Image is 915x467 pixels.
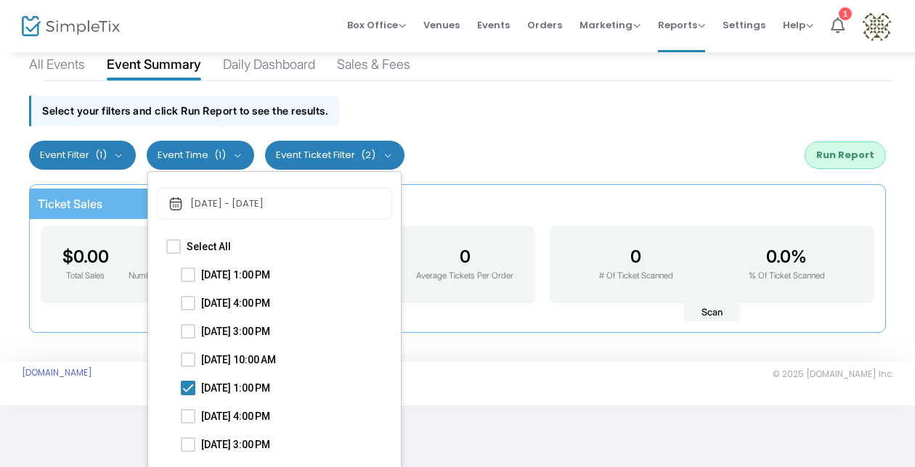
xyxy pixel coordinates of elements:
[38,197,102,211] span: Ticket Sales
[147,141,255,170] button: Event Time(1)
[214,149,226,161] span: (1)
[201,408,383,425] span: [DATE] 4:00 PM
[337,54,410,80] div: Sales & Fees
[347,18,406,32] span: Box Office
[749,247,825,267] h3: 0.0%
[190,198,264,210] div: [DATE] - [DATE]
[423,7,460,44] span: Venues
[29,141,136,170] button: Event Filter(1)
[29,54,85,80] div: All Events
[201,323,383,340] span: [DATE] 3:00 PM
[839,7,852,20] div: 1
[599,270,673,283] p: # Of Ticket Scanned
[684,303,740,322] span: Scan
[416,247,513,267] h3: 0
[62,247,109,267] h3: $0.00
[773,368,893,380] span: © 2025 [DOMAIN_NAME] Inc.
[658,18,705,32] span: Reports
[22,367,92,379] a: [DOMAIN_NAME]
[527,7,562,44] span: Orders
[723,7,765,44] span: Settings
[129,270,198,283] p: Number Of Orders
[416,270,513,283] p: Average Tickets Per Order
[477,7,510,44] span: Events
[129,247,198,267] h3: 0
[201,266,383,284] span: [DATE] 1:00 PM
[783,18,813,32] span: Help
[201,294,383,312] span: [DATE] 4:00 PM
[223,54,315,80] div: Daily Dashboard
[168,197,183,211] img: monthly
[579,18,640,32] span: Marketing
[265,141,404,170] button: Event Ticket Filter(2)
[201,351,383,368] span: [DATE] 10:00 AM
[599,247,673,267] h3: 0
[107,54,201,80] div: Event Summary
[157,188,392,220] button: [DATE] - [DATE]
[187,238,368,255] span: Select All
[201,379,383,397] span: [DATE] 1:00 PM
[749,270,825,283] p: % Of Ticket Scanned
[29,96,339,125] div: Select your filters and click Run Report to see the results.
[62,270,109,283] p: Total Sales
[805,141,886,169] button: Run Report
[95,149,107,161] span: (1)
[201,436,383,453] span: [DATE] 3:00 PM
[361,149,375,161] span: (2)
